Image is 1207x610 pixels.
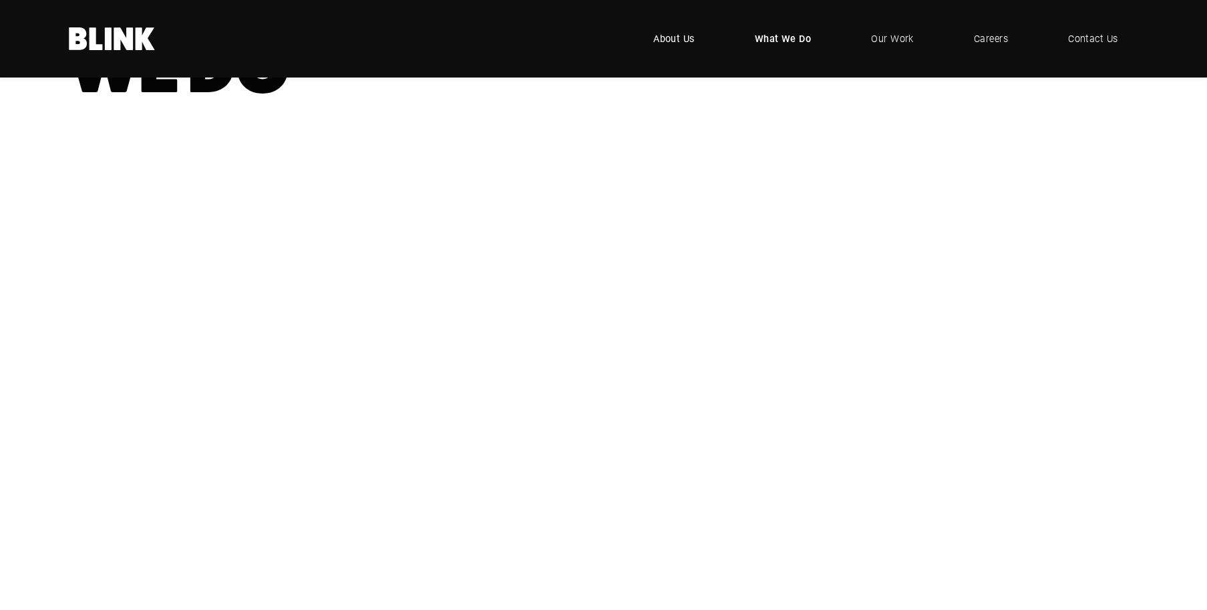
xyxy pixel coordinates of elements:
a: What We Do [735,19,832,59]
span: Our Work [871,31,914,46]
span: Careers [974,31,1008,46]
a: Careers [954,19,1028,59]
a: About Us [633,19,715,59]
a: Home [69,27,156,50]
span: What We Do [755,31,812,46]
a: Our Work [851,19,934,59]
a: Contact Us [1048,19,1138,59]
span: About Us [653,31,695,46]
span: Contact Us [1068,31,1118,46]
